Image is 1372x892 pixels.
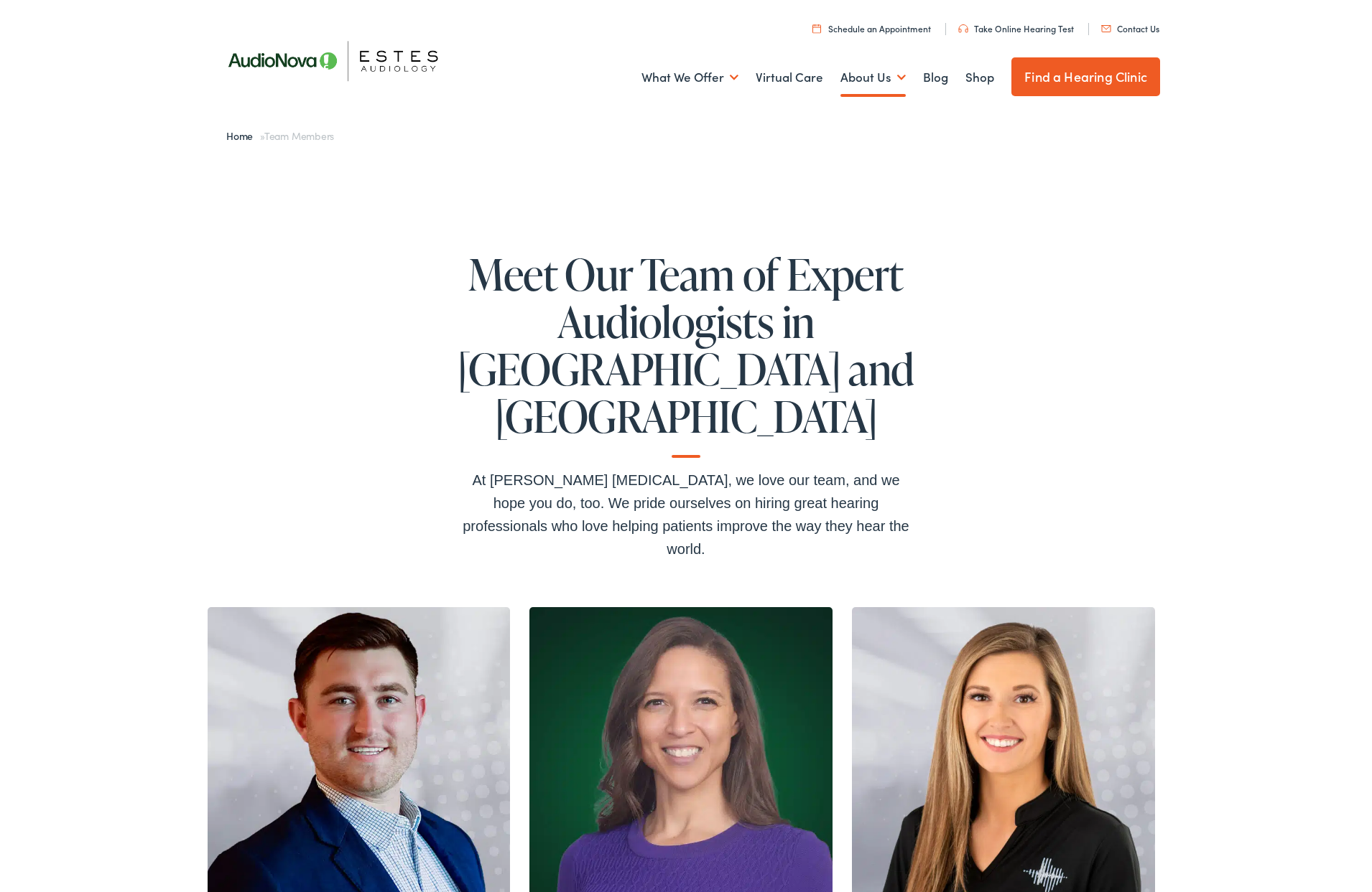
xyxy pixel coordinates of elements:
[456,469,916,560] div: At [PERSON_NAME] [MEDICAL_DATA], we love our team, and we hope you do, too. We pride ourselves on...
[840,51,906,104] a: About Us
[264,128,334,143] span: Team Members
[812,24,821,33] img: utility icon
[958,24,968,33] img: utility icon
[1011,57,1160,96] a: Find a Hearing Clinic
[1101,22,1159,34] a: Contact Us
[958,22,1074,34] a: Take Online Hearing Test
[226,128,334,143] span: »
[226,128,260,143] a: Home
[923,51,948,104] a: Blog
[812,22,931,34] a: Schedule an Appointment
[1101,25,1111,32] img: utility icon
[456,250,916,458] h1: Meet Our Team of Expert Audiologists in [GEOGRAPHIC_DATA] and [GEOGRAPHIC_DATA]
[756,51,823,104] a: Virtual Care
[965,51,994,104] a: Shop
[641,51,738,104] a: What We Offer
